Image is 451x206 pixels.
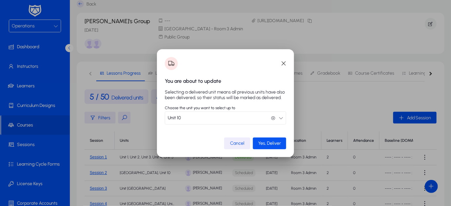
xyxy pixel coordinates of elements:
img: website_grey.svg [10,17,16,22]
div: Domain: [DOMAIN_NAME] [17,17,72,22]
button: Cancel [224,138,250,149]
label: Choose the unit you want to select up to [165,106,286,110]
button: Yes, Deliver [253,138,286,149]
span: Cancel [230,140,244,146]
img: tab_domain_overview_orange.svg [18,38,23,43]
img: logo_orange.svg [10,10,16,16]
p: Selecting a delivered unit means all previous units have also been delivered, so their status wil... [165,89,286,100]
span: You are about to update [165,78,221,84]
span: Yes, Deliver [258,140,281,146]
div: Keywords by Traffic [72,38,110,43]
img: tab_keywords_by_traffic_grey.svg [65,38,70,43]
div: v 4.0.25 [18,10,32,16]
span: Unit 10 [168,111,181,125]
div: Domain Overview [25,38,58,43]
